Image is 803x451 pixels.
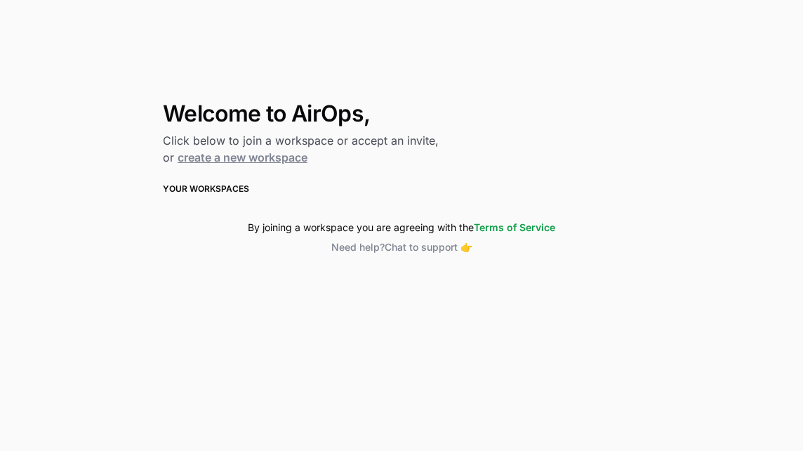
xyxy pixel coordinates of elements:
[178,150,307,164] a: create a new workspace
[331,241,385,253] span: Need help?
[163,183,640,195] h3: Your Workspaces
[163,240,640,254] button: Need help?Chat to support 👉
[474,221,555,233] a: Terms of Service
[385,241,472,253] span: Chat to support 👉
[163,101,640,126] h1: Welcome to AirOps,
[163,132,640,166] h2: Click below to join a workspace or accept an invite, or
[163,221,640,235] div: By joining a workspace you are agreeing with the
